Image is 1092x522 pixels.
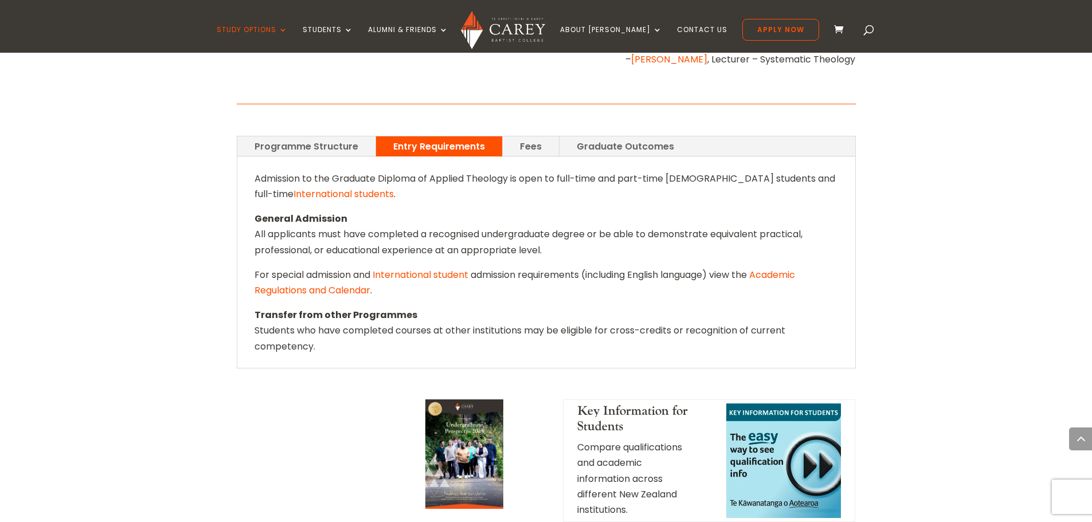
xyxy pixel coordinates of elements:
a: Study Options [217,26,288,53]
span: Students who have completed courses at other institutions may be eligible for cross-credits or re... [255,324,785,352]
a: Academic Regulations and Calendar [255,268,795,297]
a: Graduate Outcomes [559,136,691,156]
p: All applicants must have completed a recognised undergraduate degree or be able to demonstrate eq... [255,211,838,267]
a: Students [303,26,353,53]
a: Contact Us [677,26,727,53]
strong: General Admission [255,212,347,225]
a: International students [293,187,394,201]
img: Undergraduate Prospectus Cover 2025 [425,399,503,509]
strong: Transfer from other Programmes [255,308,417,321]
a: International student [373,268,468,281]
span: Admission to the Graduate Diploma of Applied Theology is open to full-time and part-time [DEMOGRA... [255,172,835,201]
p: Compare qualifications and academic information across different New Zealand institutions. [577,439,695,517]
p: – , Lecturer – Systematic Theology [563,52,855,67]
p: For special admission and admission requirements (including English language) view the . [255,267,838,307]
a: Apply Now [742,19,819,41]
h4: Key Information for Students [577,403,695,439]
a: Fees [503,136,559,156]
img: Carey Baptist College [461,11,545,49]
a: About [PERSON_NAME] [560,26,662,53]
a: Alumni & Friends [368,26,448,53]
a: Programme Structure [237,136,375,156]
span: . [394,187,396,201]
a: [PERSON_NAME] [631,53,707,66]
a: Entry Requirements [376,136,502,156]
a: Undergraduate Prospectus Cover 2025 [425,499,503,512]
